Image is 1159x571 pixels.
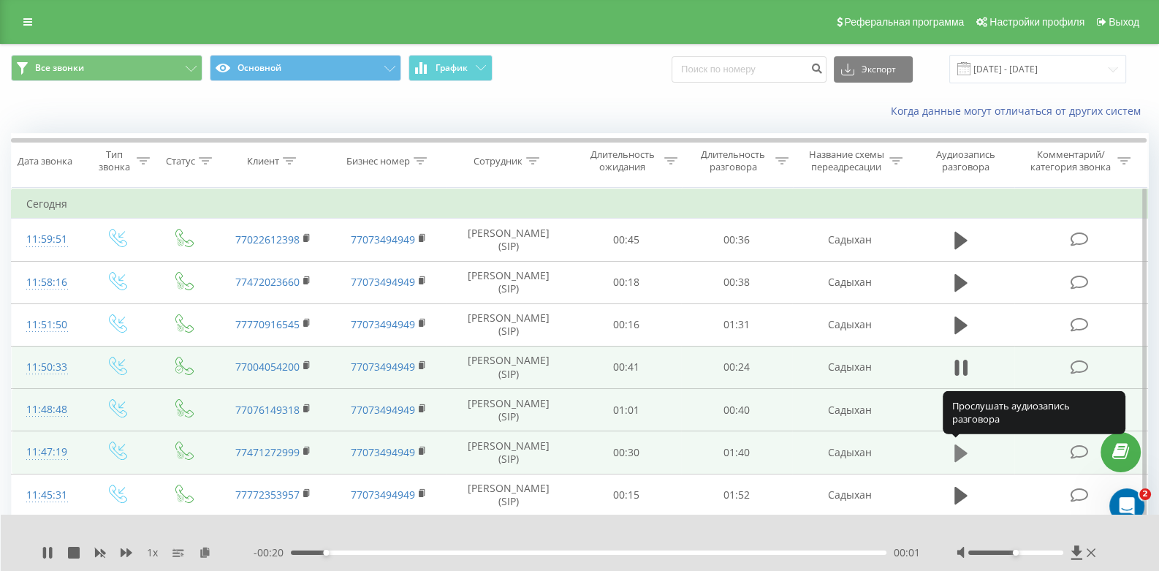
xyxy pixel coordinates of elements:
div: Дата звонка [18,155,72,167]
input: Поиск по номеру [672,56,826,83]
td: [PERSON_NAME] (SIP) [446,303,571,346]
button: Экспорт [834,56,913,83]
td: [PERSON_NAME] (SIP) [446,219,571,261]
td: Садыхан [792,389,908,431]
a: 77772353957 [235,488,300,502]
div: Accessibility label [1013,550,1019,556]
td: Садыхан [792,474,908,516]
div: 11:59:51 [26,225,68,254]
div: Клиент [247,155,279,167]
span: График [436,63,468,73]
a: 77073494949 [351,488,415,502]
div: Сотрудник [474,155,522,167]
a: 77073494949 [351,275,415,289]
span: Выход [1109,16,1139,28]
a: Когда данные могут отличаться от других систем [891,104,1148,118]
span: - 00:20 [254,545,291,560]
a: 77471272999 [235,445,300,459]
td: [PERSON_NAME] (SIP) [446,389,571,431]
div: Длительность ожидания [584,148,661,173]
td: Садыхан [792,431,908,474]
td: 00:41 [571,346,682,388]
td: [PERSON_NAME] (SIP) [446,431,571,474]
div: Статус [166,155,195,167]
td: 01:40 [681,431,792,474]
td: Сегодня [12,189,1148,219]
div: Accessibility label [323,550,329,556]
td: 01:31 [681,303,792,346]
span: 00:01 [894,545,920,560]
td: 00:36 [681,219,792,261]
a: 77770916545 [235,317,300,331]
a: 77004054200 [235,360,300,374]
a: 77073494949 [351,360,415,374]
div: Название схемы переадресации [807,148,886,173]
span: 2 [1139,488,1151,500]
td: Садыхан [792,261,908,303]
button: График [408,55,493,81]
td: Садыхан [792,219,908,261]
td: 01:52 [681,474,792,516]
td: 00:16 [571,303,682,346]
td: 00:45 [571,219,682,261]
span: Настройки профиля [989,16,1084,28]
div: 11:48:48 [26,396,68,424]
td: [PERSON_NAME] (SIP) [446,346,571,388]
a: 77073494949 [351,403,415,417]
td: 00:18 [571,261,682,303]
a: 77073494949 [351,317,415,331]
div: 11:50:33 [26,353,68,382]
div: Аудиозапись разговора [921,148,1011,173]
div: 11:58:16 [26,268,68,297]
td: 00:40 [681,389,792,431]
div: Прослушать аудиозапись разговора [943,391,1125,434]
span: 1 x [147,545,158,560]
td: 01:01 [571,389,682,431]
td: Садыхан [792,346,908,388]
div: Комментарий/категория звонка [1028,148,1114,173]
div: 11:51:50 [26,311,68,339]
td: [PERSON_NAME] (SIP) [446,474,571,516]
td: [PERSON_NAME] (SIP) [446,261,571,303]
iframe: Intercom live chat [1109,488,1144,523]
div: Бизнес номер [346,155,410,167]
button: Все звонки [11,55,202,81]
div: Длительность разговора [694,148,772,173]
td: Садыхан [792,303,908,346]
td: 00:38 [681,261,792,303]
span: Все звонки [35,62,84,74]
a: 77076149318 [235,403,300,417]
a: 77073494949 [351,232,415,246]
a: 77472023660 [235,275,300,289]
span: Реферальная программа [844,16,964,28]
div: 11:47:19 [26,438,68,466]
div: 11:45:31 [26,481,68,510]
td: 00:24 [681,346,792,388]
button: Основной [210,55,401,81]
a: 77073494949 [351,445,415,459]
div: Тип звонка [95,148,132,173]
td: 00:30 [571,431,682,474]
a: 77022612398 [235,232,300,246]
td: 00:15 [571,474,682,516]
